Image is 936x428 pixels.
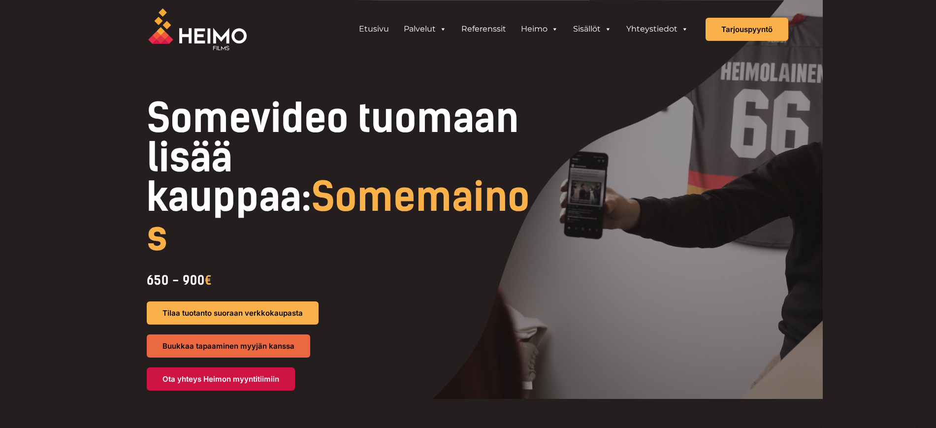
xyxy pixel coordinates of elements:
[347,19,701,39] aside: Header Widget 1
[147,173,530,260] span: Somemainos
[147,99,535,256] h1: Somevideo tuomaan lisää kauppaa:
[162,375,279,383] span: Ota yhteys Heimon myyntitiimiin
[706,18,788,41] a: Tarjouspyyntö
[147,269,535,292] div: 650 - 900
[147,301,319,325] a: Tilaa tuotanto suoraan verkkokaupasta
[352,19,396,39] a: Etusivu
[162,342,294,350] span: Buukkaa tapaaminen myyjän kanssa
[205,273,212,288] span: €
[454,19,514,39] a: Referenssit
[619,19,696,39] a: Yhteystiedot
[514,19,566,39] a: Heimo
[162,309,303,317] span: Tilaa tuotanto suoraan verkkokaupasta
[396,19,454,39] a: Palvelut
[148,8,247,50] img: Heimo Filmsin logo
[566,19,619,39] a: Sisällöt
[147,334,310,358] a: Buukkaa tapaaminen myyjän kanssa
[147,367,295,391] a: Ota yhteys Heimon myyntitiimiin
